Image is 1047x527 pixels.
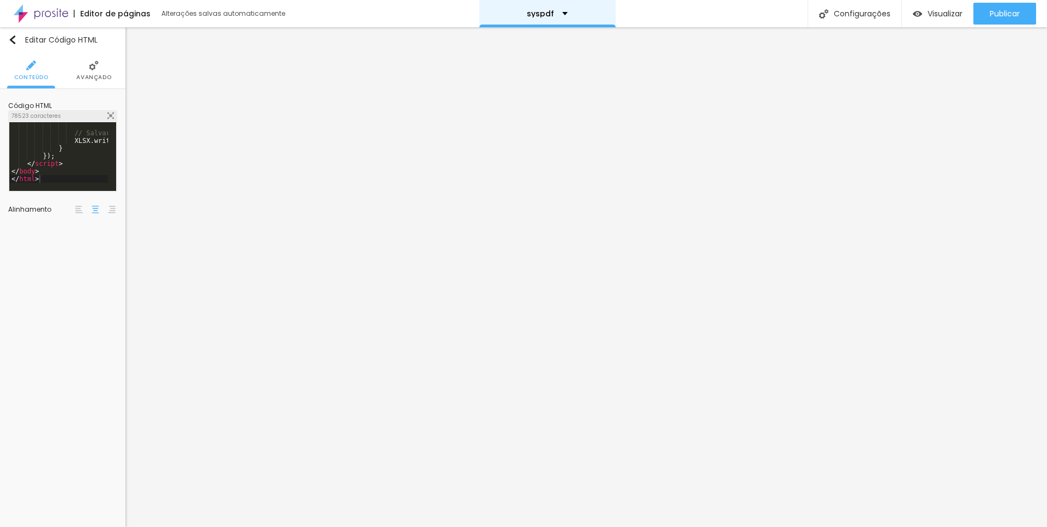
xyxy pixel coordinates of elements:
div: Editor de páginas [74,10,151,17]
span: Avançado [76,75,111,80]
button: Visualizar [902,3,973,25]
img: paragraph-center-align.svg [92,206,99,213]
span: Conteúdo [14,75,49,80]
div: Editar Código HTML [8,35,98,44]
p: syspdf [527,10,554,17]
img: Icone [8,35,17,44]
img: view-1.svg [913,9,922,19]
iframe: Editor [125,27,1047,527]
div: Código HTML [8,103,117,109]
div: 78523 caracteres [9,111,117,122]
img: Icone [26,61,36,70]
span: Visualizar [928,9,962,18]
img: Icone [107,112,114,119]
span: Publicar [990,9,1020,18]
img: paragraph-right-align.svg [108,206,116,213]
div: Alterações salvas automaticamente [161,10,287,17]
img: Icone [819,9,828,19]
div: Alinhamento [8,206,74,213]
img: Icone [89,61,99,70]
button: Publicar [973,3,1036,25]
img: paragraph-left-align.svg [75,206,83,213]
